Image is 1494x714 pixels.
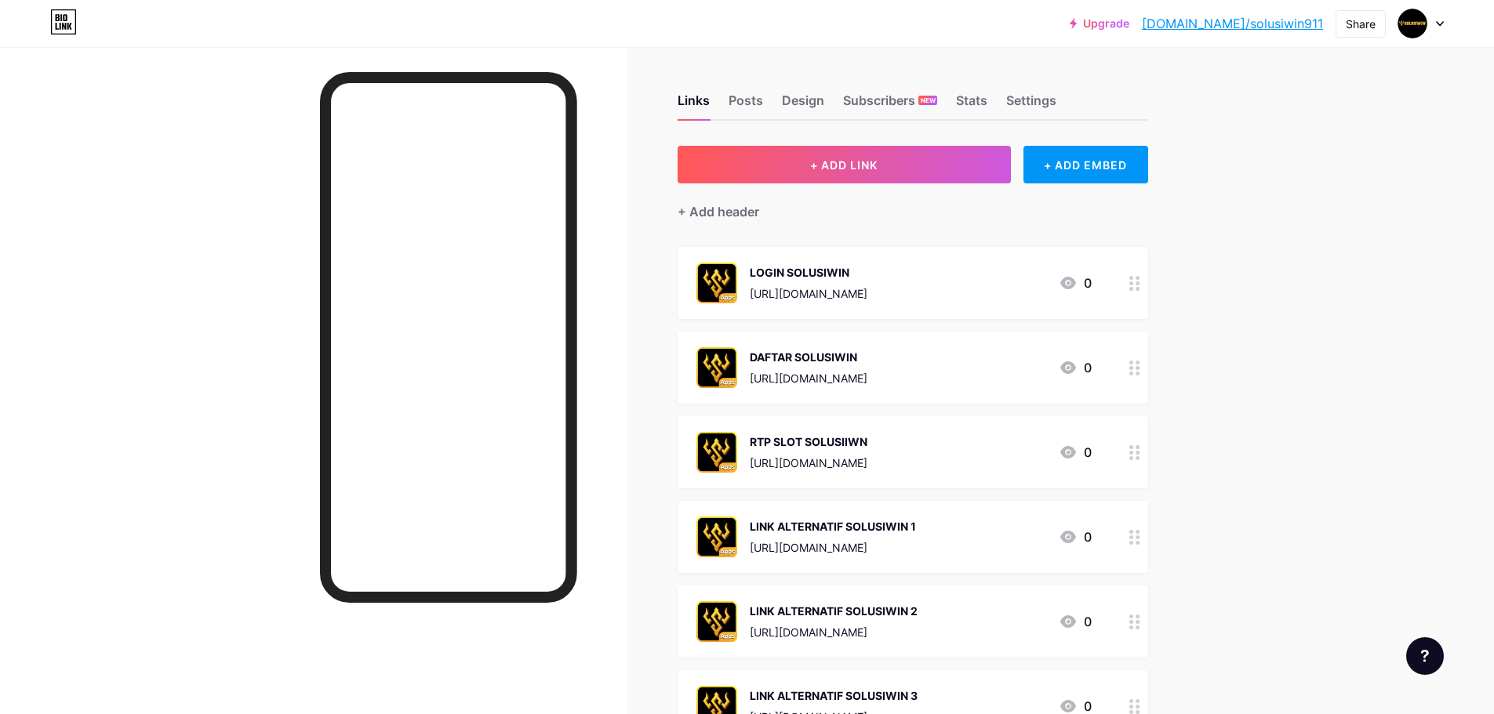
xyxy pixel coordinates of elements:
div: 0 [1059,612,1092,631]
div: LINK ALTERNATIF SOLUSIWIN 1 [750,518,916,535]
div: Share [1346,16,1376,32]
div: 0 [1059,527,1092,546]
a: [DOMAIN_NAME]/solusiwin911 [1142,14,1323,33]
div: [URL][DOMAIN_NAME] [750,539,916,556]
img: LINK ALTERNATIF SOLUSIWIN 1 [696,516,737,557]
div: Stats [956,91,987,119]
img: Solusi Win [1398,9,1427,38]
img: LINK ALTERNATIF SOLUSIWIN 2 [696,601,737,642]
div: Settings [1006,91,1056,119]
div: LINK ALTERNATIF SOLUSIWIN 2 [750,603,918,619]
div: 0 [1059,358,1092,377]
div: + Add header [678,202,759,221]
img: RTP SLOT SOLUSIIWN [696,432,737,473]
button: + ADD LINK [678,146,1011,183]
div: RTP SLOT SOLUSIIWN [750,433,867,450]
a: Upgrade [1070,17,1129,30]
div: LINK ALTERNATIF SOLUSIWIN 3 [750,687,918,704]
div: 0 [1059,274,1092,292]
div: Design [782,91,824,119]
div: 0 [1059,443,1092,462]
img: LOGIN SOLUSIWIN [696,263,737,303]
div: [URL][DOMAIN_NAME] [750,624,918,640]
div: DAFTAR SOLUSIWIN [750,349,867,365]
span: + ADD LINK [810,158,878,172]
div: + ADD EMBED [1023,146,1148,183]
div: [URL][DOMAIN_NAME] [750,285,867,302]
div: Links [678,91,710,119]
div: Posts [729,91,763,119]
div: [URL][DOMAIN_NAME] [750,455,867,471]
img: DAFTAR SOLUSIWIN [696,347,737,388]
div: LOGIN SOLUSIWIN [750,264,867,281]
div: [URL][DOMAIN_NAME] [750,370,867,386]
div: Subscribers [843,91,937,119]
span: NEW [921,96,936,105]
